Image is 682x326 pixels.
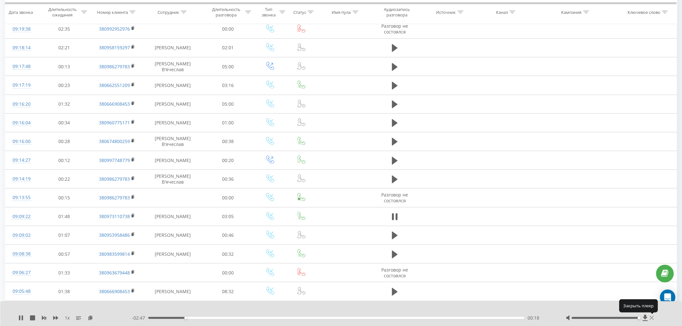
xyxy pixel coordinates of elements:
a: 380997748779 [99,157,130,163]
div: Ключевое слово [628,9,660,15]
td: 01:33 [38,264,90,282]
td: 08:32 [202,282,254,301]
div: 09:09:02 [12,229,32,242]
td: 02:35 [38,20,90,38]
a: 380960775171 [99,120,130,126]
span: Разговор не состоялся [381,23,408,35]
div: 09:16:20 [12,98,32,110]
td: 00:12 [38,151,90,170]
td: 00:00 [202,20,254,38]
div: Закрыть плеер [619,300,658,312]
a: 380953958486 [99,232,130,238]
td: [PERSON_NAME] [144,207,202,226]
div: Имя пула [332,9,351,15]
td: [PERSON_NAME] [144,226,202,245]
td: 01:38 [38,282,90,301]
div: 09:14:19 [12,173,32,185]
td: 00:00 [202,188,254,207]
a: 380986279783 [99,195,130,201]
a: 380986279783 [99,63,130,70]
td: [PERSON_NAME] В'ячеслав [144,132,202,151]
div: 09:16:04 [12,117,32,129]
td: [PERSON_NAME] [144,245,202,264]
td: 02:21 [38,38,90,57]
div: Тип звонка [259,7,278,18]
div: 09:17:19 [12,79,32,91]
td: [PERSON_NAME] [144,113,202,132]
div: Источник [436,9,456,15]
div: 09:06:27 [12,266,32,279]
td: 00:57 [38,245,90,264]
div: Длительность разговора [209,7,244,18]
td: 05:00 [202,57,254,76]
td: 00:36 [202,170,254,188]
td: 00:32 [202,245,254,264]
td: [PERSON_NAME] [144,151,202,170]
a: 380666908453 [99,288,130,294]
td: 00:38 [202,132,254,151]
a: 380986279783 [99,176,130,182]
td: 03:05 [202,207,254,226]
td: [PERSON_NAME] [144,76,202,95]
span: 00:18 [528,315,539,321]
td: [PERSON_NAME] [144,282,202,301]
div: 09:05:48 [12,285,32,298]
td: 00:28 [38,132,90,151]
div: 09:14:27 [12,154,32,167]
div: 09:17:48 [12,60,32,73]
div: 09:13:55 [12,191,32,204]
td: 00:23 [38,76,90,95]
td: [PERSON_NAME] В'ячеслав [144,170,202,188]
div: Open Intercom Messenger [660,290,676,305]
div: 09:16:00 [12,135,32,148]
td: 01:00 [202,113,254,132]
div: Аудиозапись разговора [376,7,418,18]
a: 380674800259 [99,138,130,144]
td: 00:15 [38,188,90,207]
a: 380958159297 [99,44,130,51]
a: 380973110738 [99,213,130,219]
td: 00:34 [38,113,90,132]
td: 01:48 [38,207,90,226]
td: 00:46 [202,226,254,245]
div: 09:19:38 [12,23,32,35]
td: [PERSON_NAME] [144,95,202,113]
span: Разговор не состоялся [381,267,408,279]
div: Accessibility label [184,317,187,319]
div: 09:09:22 [12,210,32,223]
div: 09:08:38 [12,248,32,260]
td: 03:16 [202,76,254,95]
span: 1 x [65,315,70,321]
td: [PERSON_NAME] [144,38,202,57]
td: 00:20 [202,151,254,170]
a: 380983599814 [99,251,130,257]
div: Accessibility label [638,317,641,319]
a: 380992952976 [99,26,130,32]
td: 00:00 [202,264,254,282]
div: Дата звонка [9,9,33,15]
a: 380662551209 [99,82,130,88]
a: 380963679448 [99,270,130,276]
div: Номер клиента [97,9,128,15]
td: 01:07 [38,226,90,245]
td: 02:01 [202,38,254,57]
td: [PERSON_NAME] В'ячеслав [144,57,202,76]
td: 01:32 [38,95,90,113]
td: 05:00 [202,95,254,113]
a: 380666908453 [99,101,130,107]
span: - 02:47 [132,315,148,321]
div: Канал [496,9,508,15]
div: Кампания [561,9,582,15]
div: 09:18:14 [12,42,32,54]
div: Длительность ожидания [45,7,80,18]
div: Статус [293,9,306,15]
td: 00:13 [38,57,90,76]
div: Сотрудник [158,9,179,15]
span: Разговор не состоялся [381,192,408,204]
td: 00:22 [38,170,90,188]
